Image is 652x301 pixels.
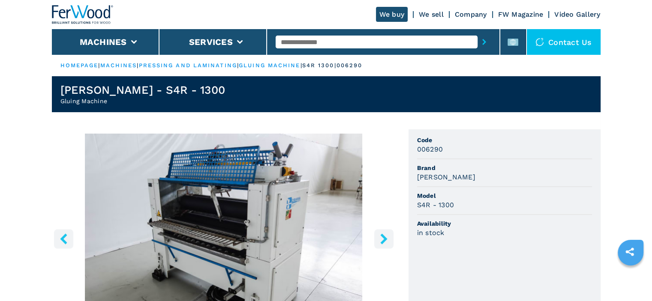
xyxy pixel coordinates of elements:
[52,5,114,24] img: Ferwood
[619,241,640,262] a: sharethis
[554,10,600,18] a: Video Gallery
[498,10,544,18] a: FW Magazine
[376,7,408,22] a: We buy
[60,97,225,105] h2: Gluing Machine
[237,62,239,69] span: |
[139,62,237,69] a: pressing and laminating
[419,10,444,18] a: We sell
[80,37,127,47] button: Machines
[54,229,73,248] button: left-button
[417,144,443,154] h3: 006290
[417,200,454,210] h3: S4R - 1300
[616,262,646,295] iframe: Chat
[100,62,137,69] a: machines
[417,136,592,144] span: Code
[417,164,592,172] span: Brand
[455,10,487,18] a: Company
[374,229,394,248] button: right-button
[535,38,544,46] img: Contact us
[478,32,491,52] button: submit-button
[239,62,300,69] a: gluing machine
[302,62,337,69] p: s4r 1300 |
[60,83,225,97] h1: [PERSON_NAME] - S4R - 1300
[417,172,475,182] h3: [PERSON_NAME]
[527,29,601,55] div: Contact us
[137,62,138,69] span: |
[60,62,99,69] a: HOMEPAGE
[300,62,302,69] span: |
[417,219,592,228] span: Availability
[337,62,363,69] p: 006290
[98,62,100,69] span: |
[417,191,592,200] span: Model
[189,37,233,47] button: Services
[417,228,445,238] h3: in stock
